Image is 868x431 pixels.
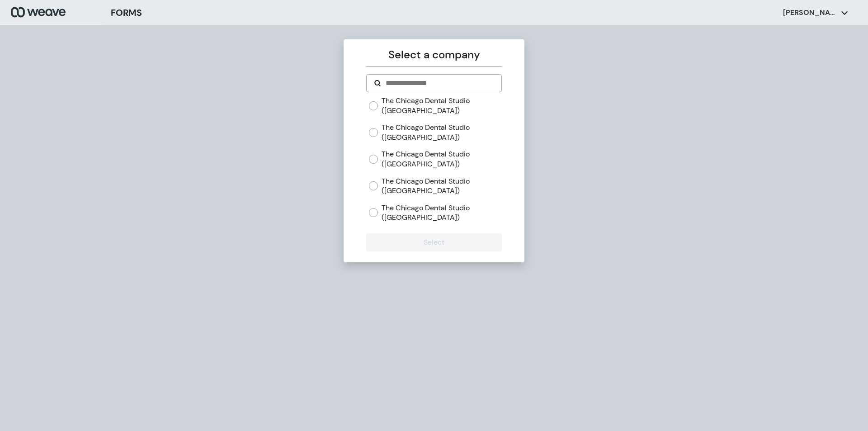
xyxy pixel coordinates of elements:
[366,233,501,251] button: Select
[382,96,501,115] label: The Chicago Dental Studio ([GEOGRAPHIC_DATA])
[385,78,494,89] input: Search
[783,8,837,18] p: [PERSON_NAME]
[111,6,142,19] h3: FORMS
[366,47,501,63] p: Select a company
[382,203,501,223] label: The Chicago Dental Studio ([GEOGRAPHIC_DATA])
[382,123,501,142] label: The Chicago Dental Studio ([GEOGRAPHIC_DATA])
[382,149,501,169] label: The Chicago Dental Studio ([GEOGRAPHIC_DATA])
[382,176,501,196] label: The Chicago Dental Studio ([GEOGRAPHIC_DATA])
